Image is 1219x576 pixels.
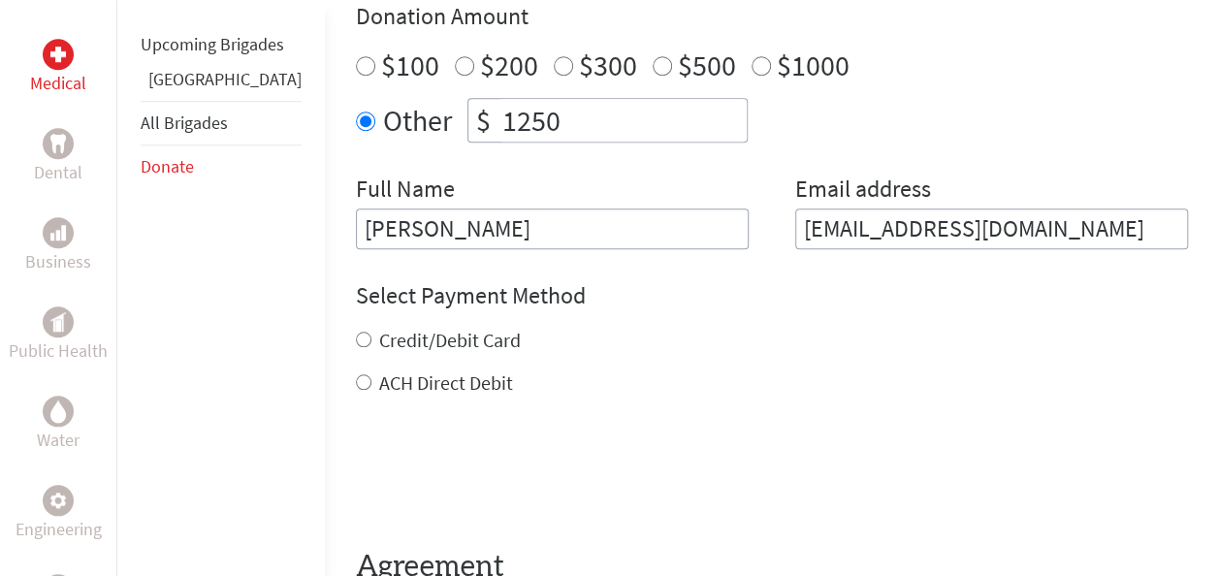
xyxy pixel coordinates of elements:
li: Upcoming Brigades [141,23,302,66]
label: Credit/Debit Card [379,328,521,352]
label: $300 [579,47,637,83]
img: Water [50,400,66,422]
label: $1000 [777,47,850,83]
h4: Select Payment Method [356,280,1188,311]
p: Business [25,248,91,275]
li: Panama [141,66,302,101]
a: EngineeringEngineering [16,485,102,543]
img: Engineering [50,493,66,508]
input: Enter Full Name [356,208,749,249]
div: Water [43,396,74,427]
li: Donate [141,145,302,188]
label: $500 [678,47,736,83]
a: MedicalMedical [30,39,86,97]
div: Engineering [43,485,74,516]
p: Public Health [9,337,108,365]
h4: Donation Amount [356,1,1188,32]
a: Upcoming Brigades [141,33,284,55]
label: Email address [795,174,931,208]
input: Enter Amount [498,99,747,142]
p: Water [37,427,80,454]
a: All Brigades [141,112,228,134]
div: Medical [43,39,74,70]
a: Donate [141,155,194,177]
label: ACH Direct Debit [379,370,513,395]
a: BusinessBusiness [25,217,91,275]
label: Other [383,98,452,143]
img: Dental [50,134,66,152]
img: Medical [50,47,66,62]
a: DentalDental [34,128,82,186]
iframe: reCAPTCHA [356,435,651,511]
p: Medical [30,70,86,97]
label: $100 [381,47,439,83]
div: Public Health [43,306,74,337]
p: Dental [34,159,82,186]
img: Public Health [50,312,66,332]
label: Full Name [356,174,455,208]
a: WaterWater [37,396,80,454]
a: [GEOGRAPHIC_DATA] [148,68,302,90]
img: Business [50,225,66,240]
div: Dental [43,128,74,159]
div: Business [43,217,74,248]
input: Your Email [795,208,1188,249]
li: All Brigades [141,101,302,145]
p: Engineering [16,516,102,543]
a: Public HealthPublic Health [9,306,108,365]
div: $ [468,99,498,142]
label: $200 [480,47,538,83]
